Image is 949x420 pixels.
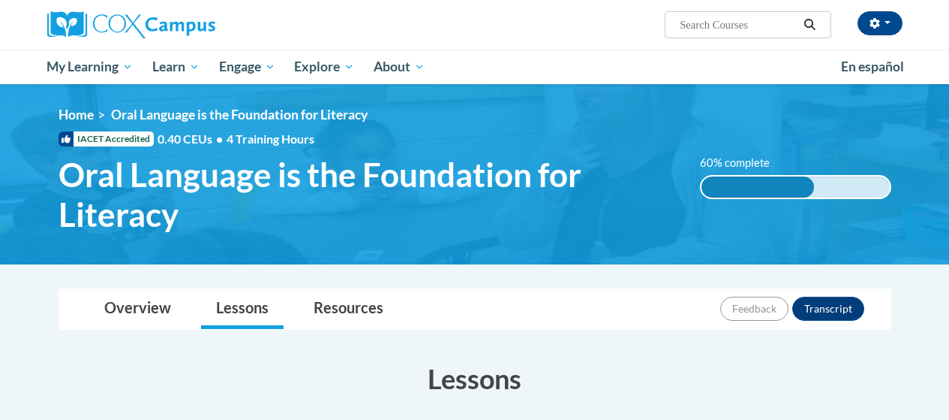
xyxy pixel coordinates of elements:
button: Account Settings [857,11,902,35]
button: Feedback [720,297,788,321]
a: En español [831,51,914,83]
span: 4 Training Hours [227,131,314,146]
span: 0.40 CEUs [158,131,227,147]
span: Engage [219,58,275,76]
span: About [374,58,425,76]
span: IACET Accredited [59,131,154,147]
a: Cox Campus [47,11,317,38]
a: Resources [299,289,398,329]
a: Learn [143,50,209,84]
a: My Learning [38,50,143,84]
a: Overview [89,289,186,329]
button: Search [798,16,821,34]
button: Transcript [792,297,864,321]
img: Cox Campus [47,11,215,38]
a: Engage [209,50,285,84]
span: My Learning [47,58,133,76]
a: About [364,50,434,84]
span: • [216,131,223,146]
h3: Lessons [59,360,891,397]
span: Oral Language is the Foundation for Literacy [59,155,677,234]
span: Oral Language is the Foundation for Literacy [111,107,368,122]
span: Explore [294,58,354,76]
div: Main menu [36,50,914,84]
input: Search Courses [678,16,798,34]
span: En español [841,59,904,74]
a: Home [59,107,94,122]
label: 60% complete [700,155,786,171]
a: Lessons [201,289,284,329]
span: Learn [152,58,200,76]
div: 60% complete [701,177,815,198]
a: Explore [284,50,364,84]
